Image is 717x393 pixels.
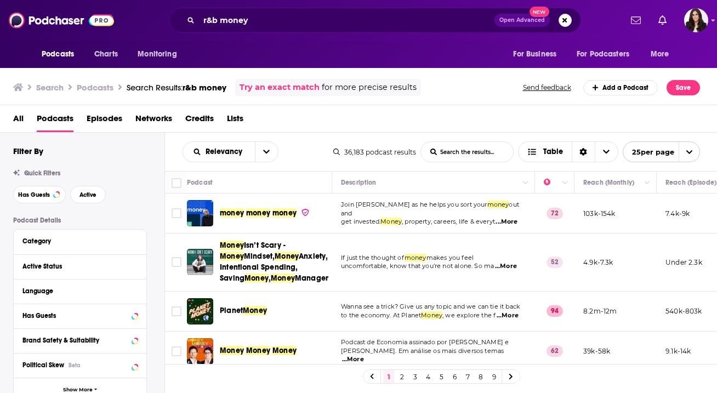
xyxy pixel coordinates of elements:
[518,141,618,162] h2: Choose View
[341,262,494,270] span: uncomfortable, know that you’re not alone. So ma
[244,274,269,283] span: Money
[426,254,474,261] span: makes you feel
[487,201,509,208] span: money
[665,209,690,218] p: 7.4k-9k
[183,141,278,162] h2: Choose List sort
[547,208,563,219] p: 72
[547,257,563,267] p: 52
[341,303,520,310] span: Wanna see a trick? Give us any topic and we can tie it back
[665,176,716,189] div: Reach (Episode)
[22,284,138,298] button: Language
[269,274,271,283] span: ,
[583,209,616,218] p: 103k-154k
[651,47,669,62] span: More
[42,47,74,62] span: Podcasts
[22,237,130,245] div: Category
[641,176,654,190] button: Column Actions
[220,241,244,250] span: Money
[341,254,405,261] span: If just the thought of
[442,311,496,319] span: , we explore the f
[295,274,344,283] span: Management
[127,82,226,93] div: Search Results:
[172,208,181,218] span: Toggle select row
[623,144,674,161] span: 25 per page
[22,358,138,372] button: Political SkewBeta
[341,311,421,319] span: to the economy. At Planet
[544,176,559,189] div: Power Score
[654,11,671,30] a: Show notifications dropdown
[220,252,244,261] span: Money
[475,370,486,383] a: 8
[583,80,658,95] a: Add a Podcast
[255,142,278,162] button: open menu
[342,355,364,364] span: ...More
[543,148,563,156] span: Table
[665,258,702,267] p: Under 2.3k
[246,346,270,355] span: Money
[341,176,376,189] div: Description
[505,44,570,65] button: open menu
[301,208,310,217] img: verified Badge
[240,81,320,94] a: Try an exact match
[494,14,550,27] button: Open AdvancedNew
[570,44,645,65] button: open menu
[63,387,93,393] span: Show More
[583,176,634,189] div: Reach (Monthly)
[665,346,691,356] p: 9.1k-14k
[396,370,407,383] a: 2
[183,82,226,93] span: r&b money
[421,311,442,319] span: Money
[559,176,572,190] button: Column Actions
[22,263,130,270] div: Active Status
[36,82,64,93] h3: Search
[187,249,213,275] img: Money Isn’t Scary - Money Mindset, Money Anxiety, Intentional Spending, Saving Money, Money Manag...
[9,10,114,31] img: Podchaser - Follow, Share and Rate Podcasts
[187,176,213,189] div: Podcast
[684,8,708,32] span: Logged in as RebeccaShapiro
[423,370,434,383] a: 4
[206,148,246,156] span: Relevancy
[87,110,122,132] a: Episodes
[244,252,275,261] span: Mindset,
[436,370,447,383] a: 5
[513,47,556,62] span: For Business
[341,218,380,225] span: get invested.
[583,346,610,356] p: 39k-58k
[135,110,172,132] a: Networks
[13,217,147,224] p: Podcast Details
[643,44,683,65] button: open menu
[220,208,310,219] a: moneymoneymoney
[333,148,416,156] div: 36,183 podcast results
[22,312,128,320] div: Has Guests
[383,370,394,383] a: 1
[227,110,243,132] a: Lists
[22,337,128,344] div: Brand Safety & Suitability
[187,200,213,226] img: money money money
[87,44,124,65] a: Charts
[322,81,417,94] span: for more precise results
[79,192,96,198] span: Active
[22,333,138,347] button: Brand Safety & Suitability
[577,47,629,62] span: For Podcasters
[169,8,581,33] div: Search podcasts, credits, & more...
[667,80,700,95] button: Save
[220,208,244,218] span: money
[13,146,43,156] h2: Filter By
[272,346,297,355] span: Money
[22,259,138,273] button: Active Status
[341,201,487,208] span: Join [PERSON_NAME] as he helps you sort your
[684,8,708,32] img: User Profile
[172,346,181,356] span: Toggle select row
[520,83,574,92] button: Send feedback
[684,8,708,32] button: Show profile menu
[547,305,563,316] p: 94
[497,311,519,320] span: ...More
[187,338,213,364] img: Money Money Money
[409,370,420,383] a: 3
[13,110,24,132] a: All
